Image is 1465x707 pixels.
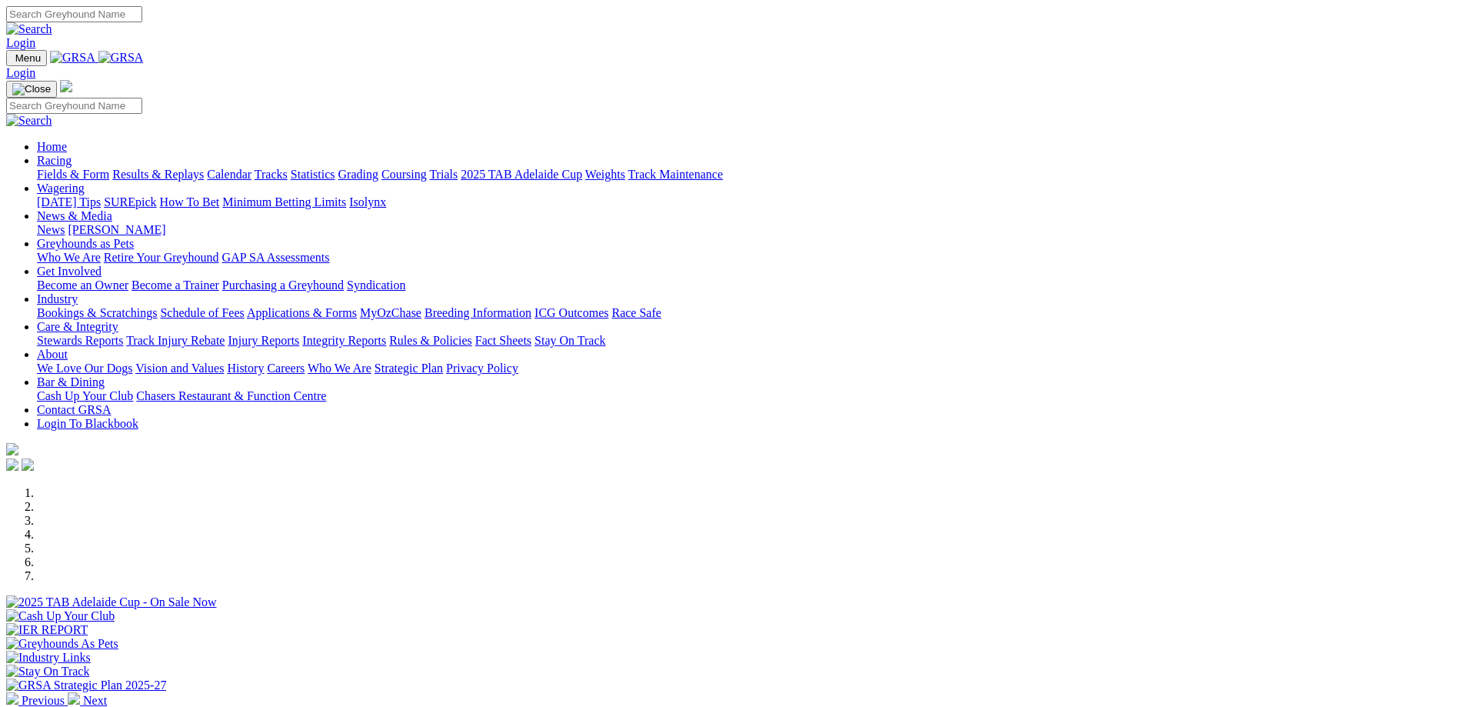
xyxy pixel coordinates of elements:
span: Previous [22,694,65,707]
img: facebook.svg [6,459,18,471]
img: Search [6,114,52,128]
a: Stewards Reports [37,334,123,347]
span: Menu [15,52,41,64]
a: Who We Are [308,362,371,375]
img: IER REPORT [6,623,88,637]
a: 2025 TAB Adelaide Cup [461,168,582,181]
a: History [227,362,264,375]
img: logo-grsa-white.png [6,443,18,455]
a: MyOzChase [360,306,421,319]
a: Strategic Plan [375,362,443,375]
a: Login To Blackbook [37,417,138,430]
a: Previous [6,694,68,707]
img: chevron-left-pager-white.svg [6,692,18,705]
a: Stay On Track [534,334,605,347]
a: Results & Replays [112,168,204,181]
a: Industry [37,292,78,305]
a: SUREpick [104,195,156,208]
a: Careers [267,362,305,375]
a: Wagering [37,182,85,195]
a: We Love Our Dogs [37,362,132,375]
a: Vision and Values [135,362,224,375]
a: Injury Reports [228,334,299,347]
img: Close [12,83,51,95]
a: News [37,223,65,236]
div: Care & Integrity [37,334,1459,348]
a: Coursing [381,168,427,181]
a: Bar & Dining [37,375,105,389]
a: Minimum Betting Limits [222,195,346,208]
div: Get Involved [37,278,1459,292]
a: Trials [429,168,458,181]
a: Become an Owner [37,278,128,292]
a: Become a Trainer [132,278,219,292]
a: Race Safe [611,306,661,319]
a: Privacy Policy [446,362,518,375]
a: Fields & Form [37,168,109,181]
img: Cash Up Your Club [6,609,115,623]
img: twitter.svg [22,459,34,471]
a: Rules & Policies [389,334,472,347]
a: Home [37,140,67,153]
div: About [37,362,1459,375]
a: Isolynx [349,195,386,208]
a: Get Involved [37,265,102,278]
input: Search [6,98,142,114]
a: Track Maintenance [628,168,723,181]
span: Next [83,694,107,707]
div: Greyhounds as Pets [37,251,1459,265]
a: [DATE] Tips [37,195,101,208]
button: Toggle navigation [6,81,57,98]
img: GRSA Strategic Plan 2025-27 [6,679,166,692]
a: Who We Are [37,251,101,264]
a: GAP SA Assessments [222,251,330,264]
a: Cash Up Your Club [37,389,133,402]
img: Greyhounds As Pets [6,637,118,651]
a: News & Media [37,209,112,222]
a: Login [6,36,35,49]
a: Care & Integrity [37,320,118,333]
div: Bar & Dining [37,389,1459,403]
div: Racing [37,168,1459,182]
a: Breeding Information [425,306,531,319]
div: Wagering [37,195,1459,209]
img: Stay On Track [6,665,89,679]
a: Grading [338,168,378,181]
a: Retire Your Greyhound [104,251,219,264]
a: Weights [585,168,625,181]
img: GRSA [50,51,95,65]
a: How To Bet [160,195,220,208]
a: Syndication [347,278,405,292]
a: Bookings & Scratchings [37,306,157,319]
a: ICG Outcomes [534,306,608,319]
a: Tracks [255,168,288,181]
a: Track Injury Rebate [126,334,225,347]
img: chevron-right-pager-white.svg [68,692,80,705]
img: 2025 TAB Adelaide Cup - On Sale Now [6,595,217,609]
a: Chasers Restaurant & Function Centre [136,389,326,402]
a: Next [68,694,107,707]
a: Contact GRSA [37,403,111,416]
a: Greyhounds as Pets [37,237,134,250]
a: Schedule of Fees [160,306,244,319]
a: Statistics [291,168,335,181]
button: Toggle navigation [6,50,47,66]
input: Search [6,6,142,22]
a: About [37,348,68,361]
img: logo-grsa-white.png [60,80,72,92]
a: Applications & Forms [247,306,357,319]
a: [PERSON_NAME] [68,223,165,236]
div: Industry [37,306,1459,320]
a: Calendar [207,168,251,181]
a: Racing [37,154,72,167]
div: News & Media [37,223,1459,237]
img: GRSA [98,51,144,65]
a: Fact Sheets [475,334,531,347]
a: Purchasing a Greyhound [222,278,344,292]
img: Industry Links [6,651,91,665]
img: Search [6,22,52,36]
a: Login [6,66,35,79]
a: Integrity Reports [302,334,386,347]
